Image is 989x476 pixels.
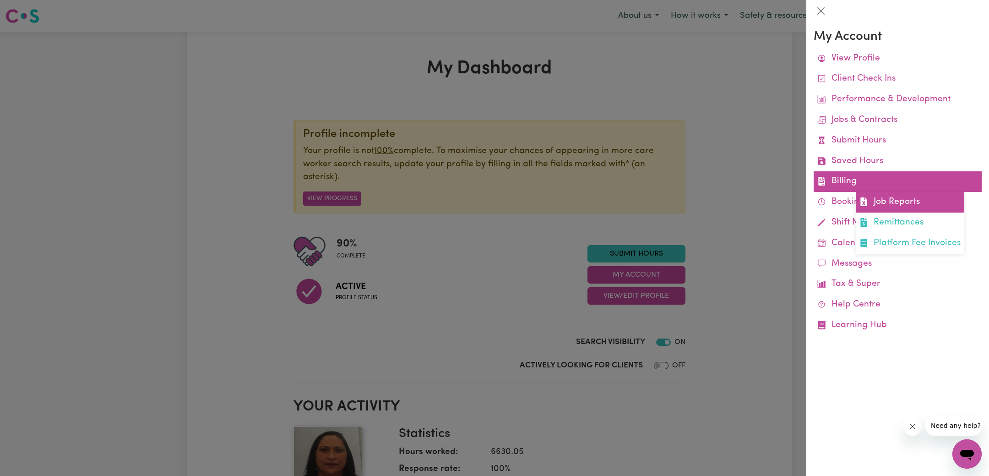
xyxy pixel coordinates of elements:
[814,254,982,274] a: Messages
[814,69,982,89] a: Client Check Ins
[925,416,982,436] iframe: Message from company
[814,171,982,192] a: BillingJob ReportsRemittancesPlatform Fee Invoices
[814,192,982,213] a: Bookings
[856,213,964,233] a: Remittances
[814,29,982,45] h3: My Account
[814,89,982,110] a: Performance & Development
[814,274,982,295] a: Tax & Super
[903,417,922,436] iframe: Close message
[814,4,828,18] button: Close
[814,295,982,315] a: Help Centre
[814,233,982,254] a: Calendar
[814,110,982,131] a: Jobs & Contracts
[814,49,982,69] a: View Profile
[814,131,982,151] a: Submit Hours
[856,192,964,213] a: Job Reports
[814,315,982,336] a: Learning Hub
[814,151,982,172] a: Saved Hours
[814,213,982,233] a: Shift Notes
[856,233,964,254] a: Platform Fee Invoices
[952,439,982,469] iframe: Button to launch messaging window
